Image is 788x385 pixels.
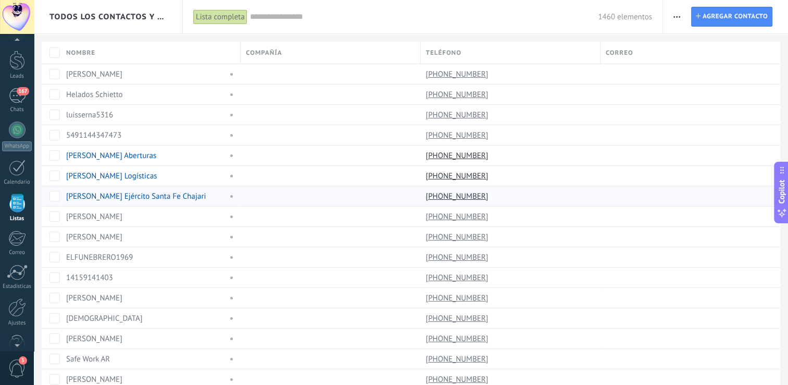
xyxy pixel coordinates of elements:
[426,293,491,303] a: [PHONE_NUMBER]
[66,354,110,364] a: Safe Work AR
[426,314,491,323] a: [PHONE_NUMBER]
[426,110,491,119] a: [PHONE_NUMBER]
[2,249,32,256] div: Correo
[66,69,122,79] a: [PERSON_NAME]
[426,232,491,242] a: [PHONE_NUMBER]
[66,293,122,303] a: [PERSON_NAME]
[2,179,32,186] div: Calendario
[66,334,122,344] a: [PERSON_NAME]
[426,48,461,58] span: Teléfono
[19,356,27,365] span: 3
[426,273,491,282] a: [PHONE_NUMBER]
[66,171,157,181] a: [PERSON_NAME] Logísticas
[66,110,113,120] a: luisserna5316
[426,334,491,343] a: [PHONE_NUMBER]
[777,180,787,204] span: Copilot
[703,7,768,26] span: Agregar contacto
[193,9,247,25] div: Lista completa
[2,106,32,113] div: Chats
[66,232,122,242] a: [PERSON_NAME]
[691,7,772,27] a: Agregar contacto
[66,212,122,222] a: [PERSON_NAME]
[2,215,32,222] div: Listas
[426,191,491,201] a: [PHONE_NUMBER]
[2,320,32,327] div: Ajustes
[426,151,491,160] a: [PHONE_NUMBER]
[606,48,633,58] span: Correo
[426,354,491,364] a: [PHONE_NUMBER]
[49,12,168,22] span: Todos los contactos y empresas
[66,151,156,161] a: [PERSON_NAME] Aberturas
[66,375,122,384] a: [PERSON_NAME]
[598,12,652,22] span: 1460 elementos
[66,252,133,262] a: ELFUNEBRERO1969
[2,141,32,151] div: WhatsApp
[426,212,491,221] a: [PHONE_NUMBER]
[246,48,282,58] span: Compañía
[426,375,491,384] a: [PHONE_NUMBER]
[2,73,32,80] div: Leads
[426,252,491,262] a: [PHONE_NUMBER]
[426,130,491,140] a: [PHONE_NUMBER]
[669,7,684,27] button: Más
[426,90,491,99] a: [PHONE_NUMBER]
[66,191,206,201] a: [PERSON_NAME] Ejército Santa Fe Chajari
[426,69,491,79] a: [PHONE_NUMBER]
[66,90,123,100] a: Helados Schietto
[2,283,32,290] div: Estadísticas
[17,87,29,95] span: 167
[66,130,121,140] a: 5491144347473
[66,314,142,323] a: [DEMOGRAPHIC_DATA]
[426,171,491,181] a: [PHONE_NUMBER]
[66,273,113,283] a: 14159141403
[66,48,95,58] span: Nombre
